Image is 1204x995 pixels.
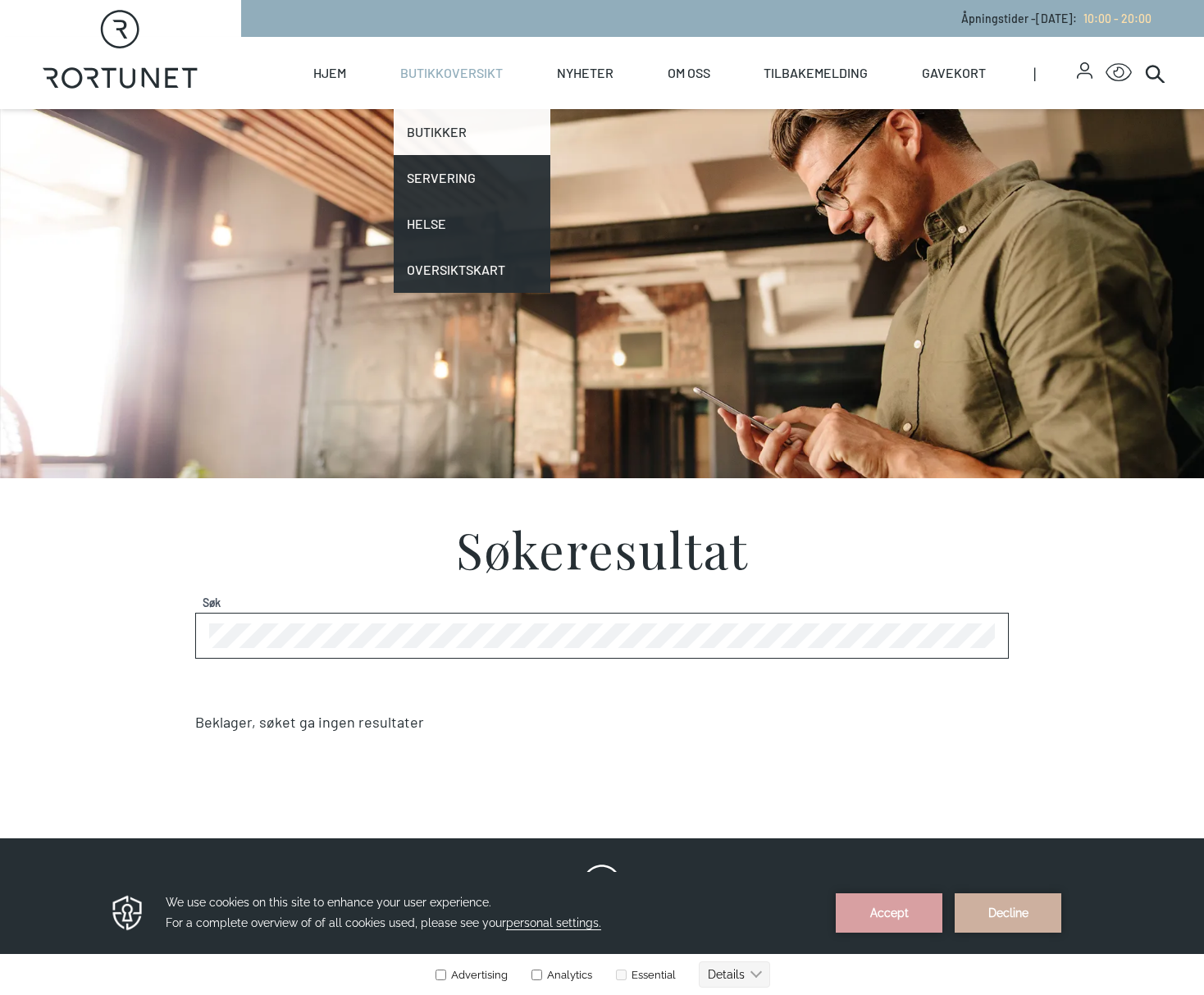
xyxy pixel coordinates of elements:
[394,247,550,293] a: Oversiktskart
[668,37,710,109] a: Om oss
[955,21,1061,61] button: Decline
[195,524,1009,587] h1: Søkeresultat
[531,98,542,108] input: Analytics
[394,201,550,247] a: Helse
[394,155,550,201] a: Servering
[506,44,601,58] span: personal settings.
[557,37,613,109] a: Nyheter
[1106,60,1132,86] button: Open Accessibility Menu
[961,10,1152,27] p: Åpningstider - [DATE] :
[699,89,770,116] button: Details
[1083,11,1152,25] span: 10:00 - 20:00
[922,37,986,109] a: Gavekort
[764,37,868,109] a: Tilbakemelding
[436,98,446,108] input: Advertising
[528,97,592,109] label: Analytics
[400,37,503,109] a: Butikkoversikt
[313,37,346,109] a: Hjem
[394,109,550,155] a: Butikker
[1033,37,1077,109] span: |
[708,96,745,109] text: Details
[110,21,145,61] img: Privacy reminder
[836,21,942,61] button: Accept
[616,98,627,108] input: Essential
[196,594,227,611] label: Søk
[166,21,815,62] h3: We use cookies on this site to enhance your user experience. For a complete overview of of all co...
[613,97,676,109] label: Essential
[435,97,508,109] label: Advertising
[1077,11,1152,25] a: 10:00 - 20:00
[195,711,1009,733] p: Beklager, søket ga ingen resultater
